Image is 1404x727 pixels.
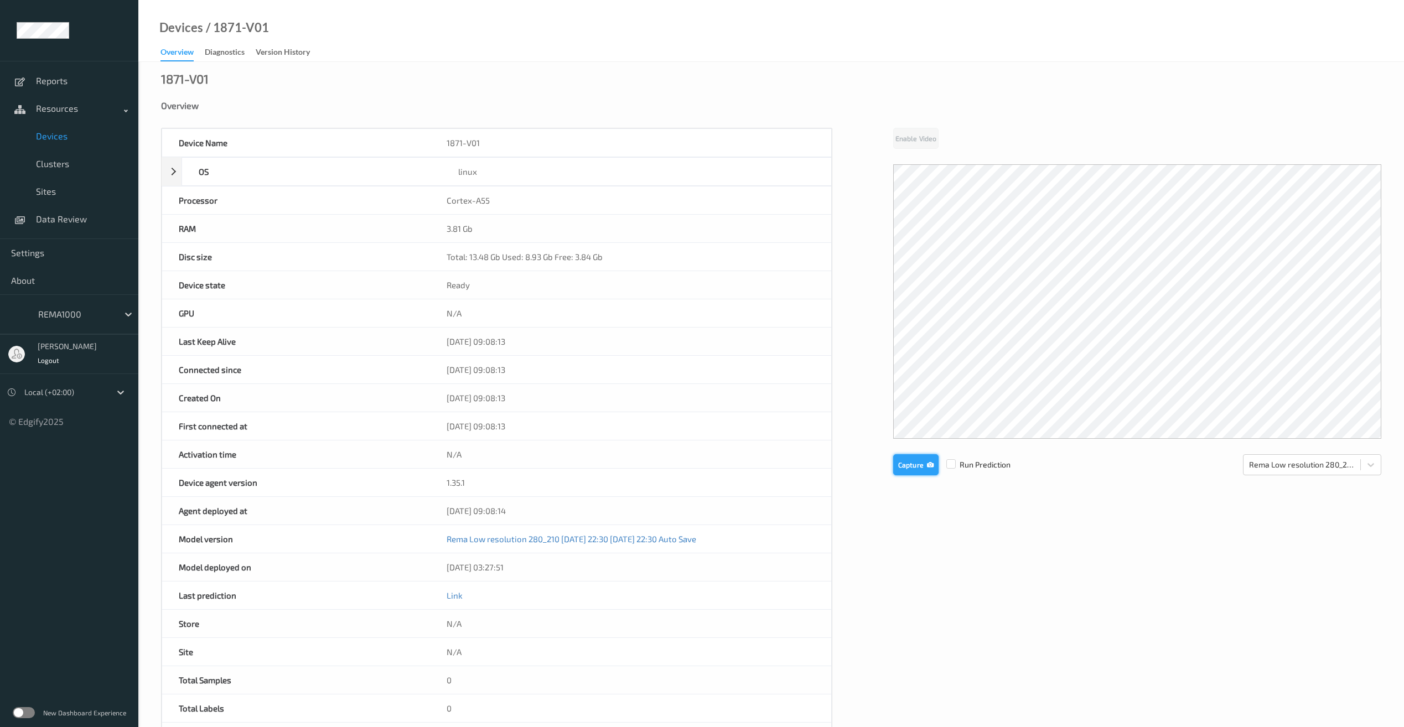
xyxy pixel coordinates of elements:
span: Run Prediction [939,459,1011,470]
div: 1871-V01 [161,73,209,84]
div: Overview [161,100,1381,111]
div: 0 [430,666,831,694]
div: OSlinux [162,157,832,186]
a: Diagnostics [205,45,256,60]
div: [DATE] 09:08:13 [430,412,831,440]
div: Device state [162,271,430,299]
div: Model deployed on [162,553,430,581]
div: 1871-V01 [430,129,831,157]
a: Version History [256,45,321,60]
div: [DATE] 09:08:14 [430,497,831,525]
div: [DATE] 09:08:13 [430,384,831,412]
div: [DATE] 09:08:13 [430,356,831,383]
div: [DATE] 03:27:51 [430,553,831,581]
a: Link [447,590,463,600]
div: Total Labels [162,694,430,722]
div: / 1871-V01 [203,22,269,33]
div: Cortex-A55 [430,186,831,214]
a: Rema Low resolution 280_210 [DATE] 22:30 [DATE] 22:30 Auto Save [447,534,696,544]
div: Processor [162,186,430,214]
div: Created On [162,384,430,412]
div: GPU [162,299,430,327]
div: Site [162,638,430,666]
div: N/A [430,440,831,468]
button: Enable Video [893,128,939,149]
div: RAM [162,215,430,242]
div: Total Samples [162,666,430,694]
div: Model version [162,525,430,553]
div: Device agent version [162,469,430,496]
div: [DATE] 09:08:13 [430,328,831,355]
div: OS [182,158,442,185]
div: Connected since [162,356,430,383]
button: Capture [893,454,939,475]
div: Version History [256,46,310,60]
div: linux [442,158,831,185]
div: Diagnostics [205,46,245,60]
div: N/A [430,638,831,666]
div: 3.81 Gb [430,215,831,242]
div: Disc size [162,243,430,271]
a: Devices [159,22,203,33]
div: 1.35.1 [430,469,831,496]
div: N/A [430,299,831,327]
div: Last Keep Alive [162,328,430,355]
div: Store [162,610,430,637]
div: Agent deployed at [162,497,430,525]
div: Device Name [162,129,430,157]
div: Total: 13.48 Gb Used: 8.93 Gb Free: 3.84 Gb [430,243,831,271]
div: Activation time [162,440,430,468]
a: Overview [160,45,205,61]
div: Last prediction [162,581,430,609]
div: 0 [430,694,831,722]
div: Ready [430,271,831,299]
div: Overview [160,46,194,61]
div: First connected at [162,412,430,440]
div: N/A [430,610,831,637]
